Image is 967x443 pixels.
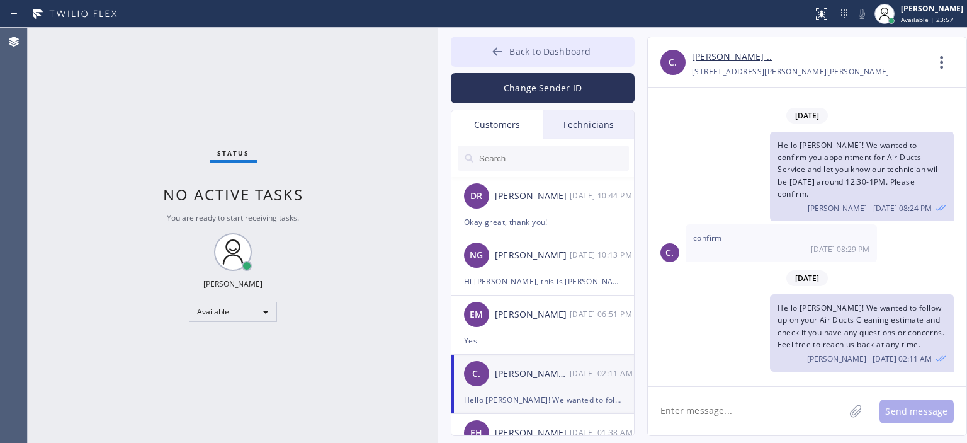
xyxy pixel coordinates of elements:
div: 09/26/2025 9:38 AM [570,425,635,440]
div: [PERSON_NAME] [901,3,963,14]
span: NG [470,248,483,263]
div: Customers [451,110,543,139]
div: Okay great, thank you! [464,215,621,229]
span: EH [470,426,482,440]
div: [PERSON_NAME] .. [495,367,570,381]
div: 09/26/2025 9:11 AM [770,294,954,372]
div: [PERSON_NAME] [495,189,570,204]
span: [DATE] 02:11 AM [873,354,932,364]
span: No active tasks [163,184,303,205]
span: EM [470,308,483,322]
div: [PERSON_NAME] [495,248,570,263]
input: Search [478,146,629,171]
span: Available | 23:57 [901,15,953,24]
span: DR [470,189,482,204]
div: 09/29/2025 9:44 AM [570,188,635,203]
div: Yes [464,333,621,348]
span: You are ready to start receiving tasks. [167,212,299,223]
a: [PERSON_NAME] .. [692,50,772,64]
div: 09/29/2025 9:13 AM [570,248,635,262]
div: Technicians [543,110,634,139]
button: Send message [879,400,954,423]
span: C. [669,55,677,70]
div: 09/25/2025 9:29 AM [686,224,877,262]
div: [PERSON_NAME] [495,308,570,322]
div: Hi [PERSON_NAME], this is [PERSON_NAME] again from 5 Star Air, just wanted to let you know our te... [464,274,621,289]
button: Change Sender ID [451,73,635,103]
span: [DATE] [786,270,828,286]
span: [DATE] [786,108,828,124]
div: [STREET_ADDRESS][PERSON_NAME][PERSON_NAME] [692,64,890,79]
div: 09/25/2025 9:24 AM [770,132,954,221]
button: Mute [853,5,871,23]
div: 09/26/2025 9:11 AM [570,366,635,381]
div: [PERSON_NAME] [203,279,263,289]
div: 09/29/2025 9:51 AM [570,307,635,321]
span: [DATE] 08:24 PM [873,203,932,214]
span: C. [472,367,480,381]
span: [PERSON_NAME] [808,203,867,214]
span: C. [665,246,674,260]
span: Hello [PERSON_NAME]! We wanted to follow up on your Air Ducts Cleaning estimate and check if you ... [778,302,944,350]
span: confirm [693,233,722,243]
button: Back to Dashboard [451,37,635,67]
div: Available [189,302,277,322]
span: Hello [PERSON_NAME]! We wanted to confirm you appointment for Air Ducts Service and let you know ... [778,140,940,199]
div: [PERSON_NAME] [495,426,570,440]
span: [DATE] 08:29 PM [811,244,869,255]
span: Status [217,149,249,158]
div: Hello [PERSON_NAME]! We wanted to follow up on your Air Ducts Cleaning estimate and check if you ... [464,393,621,407]
span: Back to Dashboard [509,45,591,57]
span: [PERSON_NAME] [807,354,866,364]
